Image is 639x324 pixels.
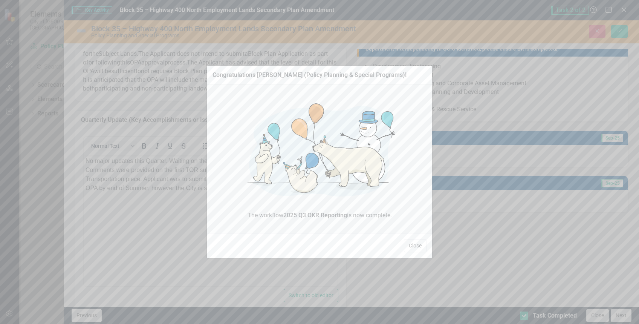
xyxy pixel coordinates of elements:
p: No major updates this Quarter. Waiting on the Applicant to submit their revised TOR. Comments wer... [2,2,252,38]
span: The workflow is now complete. [212,211,427,220]
div: Congratulations [PERSON_NAME] (Policy Planning & Special Programs)! [212,72,407,78]
button: Close [404,239,427,252]
strong: 2025 Q3 OKR Reporting [283,212,347,219]
img: Congratulations [234,90,405,211]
